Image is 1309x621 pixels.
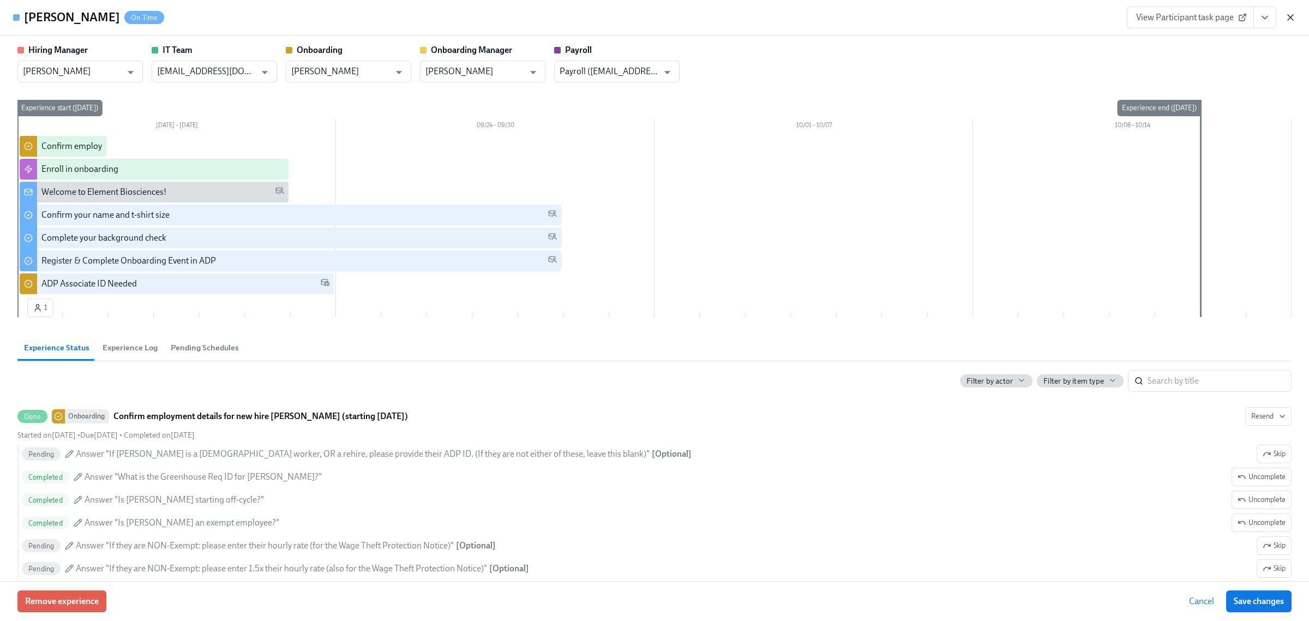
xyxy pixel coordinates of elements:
[1257,536,1292,555] button: DoneOnboardingConfirm employment details for new hire [PERSON_NAME] (starting [DATE])ResendStarte...
[565,45,592,55] strong: Payroll
[973,120,1292,134] div: 10/08 – 10/14
[76,540,454,552] span: Answer "If they are NON-Exempt: please enter their hourly rate (for the Wage Theft Protection Not...
[548,255,557,267] span: Personal Email
[1251,411,1286,422] span: Resend
[1238,471,1286,482] span: Uncomplete
[41,255,216,267] div: Register & Complete Onboarding Event in ADP
[17,431,76,440] span: Wednesday, September 17th 2025, 2:21 pm
[28,45,88,55] strong: Hiring Manager
[256,64,273,81] button: Open
[275,186,284,199] span: Personal Email
[1257,559,1292,578] button: DoneOnboardingConfirm employment details for new hire [PERSON_NAME] (starting [DATE])ResendStarte...
[1127,7,1254,28] a: View Participant task page
[431,45,512,55] strong: Onboarding Manager
[525,64,542,81] button: Open
[41,140,479,152] div: Confirm employment details for new hire {{ participant.fullName }} (starting {{ participant.start...
[321,278,329,290] span: Work Email
[548,209,557,222] span: Personal Email
[41,278,137,290] div: ADP Associate ID Needed
[489,563,529,575] div: [ Optional ]
[76,448,650,460] span: Answer "If [PERSON_NAME] is a [DEMOGRAPHIC_DATA] worker, OR a rehire, please provide their ADP ID...
[1245,407,1292,426] button: DoneOnboardingConfirm employment details for new hire [PERSON_NAME] (starting [DATE])Started on[D...
[1181,590,1222,612] button: Cancel
[24,342,89,354] span: Experience Status
[1232,468,1292,486] button: DoneOnboardingConfirm employment details for new hire [PERSON_NAME] (starting [DATE])ResendStarte...
[1238,517,1286,528] span: Uncomplete
[1234,596,1284,607] span: Save changes
[1043,376,1104,386] span: Filter by item type
[22,542,61,550] span: Pending
[22,473,69,481] span: Completed
[80,431,118,440] span: Friday, September 19th 2025, 9:00 am
[122,64,139,81] button: Open
[85,471,322,483] span: Answer "What is the Greenhouse Req ID for [PERSON_NAME]?"
[1232,491,1292,509] button: DoneOnboardingConfirm employment details for new hire [PERSON_NAME] (starting [DATE])ResendStarte...
[103,342,158,354] span: Experience Log
[41,232,166,244] div: Complete your background check
[85,494,264,506] span: Answer "Is [PERSON_NAME] starting off-cycle?"
[41,209,170,221] div: Confirm your name and t-shirt size
[22,565,61,573] span: Pending
[654,120,973,134] div: 10/01 – 10/07
[1263,449,1286,459] span: Skip
[113,410,408,423] strong: Confirm employment details for new hire [PERSON_NAME] (starting [DATE])
[124,431,195,440] span: Wednesday, September 17th 2025, 2:26 pm
[1257,445,1292,463] button: DoneOnboardingConfirm employment details for new hire [PERSON_NAME] (starting [DATE])ResendStarte...
[22,519,69,527] span: Completed
[22,496,69,504] span: Completed
[171,342,239,354] span: Pending Schedules
[1118,100,1201,116] div: Experience end ([DATE])
[17,100,103,116] div: Experience start ([DATE])
[1189,596,1214,607] span: Cancel
[1037,374,1124,387] button: Filter by item type
[1263,540,1286,551] span: Skip
[1238,494,1286,505] span: Uncomplete
[25,596,99,607] span: Remove experience
[966,376,1013,386] span: Filter by actor
[1136,12,1245,23] span: View Participant task page
[336,120,654,134] div: 09/24 – 09/30
[391,64,407,81] button: Open
[960,374,1032,387] button: Filter by actor
[41,186,166,198] div: Welcome to Element Biosciences!
[124,14,164,22] span: On Time
[548,232,557,244] span: Personal Email
[297,45,343,55] strong: Onboarding
[456,540,496,552] div: [ Optional ]
[17,430,195,440] div: • •
[17,120,336,134] div: [DATE] – [DATE]
[1232,513,1292,532] button: DoneOnboardingConfirm employment details for new hire [PERSON_NAME] (starting [DATE])ResendStarte...
[1253,7,1276,28] button: View task page
[17,590,106,612] button: Remove experience
[41,163,118,175] div: Enroll in onboarding
[1226,590,1292,612] button: Save changes
[85,517,279,529] span: Answer "Is [PERSON_NAME] an exempt employee?"
[652,448,692,460] div: [ Optional ]
[65,409,109,423] div: Onboarding
[22,450,61,458] span: Pending
[17,413,47,421] span: Done
[76,563,487,575] span: Answer "If they are NON-Exempt: please enter 1.5x their hourly rate (also for the Wage Theft Prot...
[24,9,120,26] h4: [PERSON_NAME]
[659,64,676,81] button: Open
[163,45,193,55] strong: IT Team
[1263,563,1286,574] span: Skip
[1148,370,1292,392] input: Search by title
